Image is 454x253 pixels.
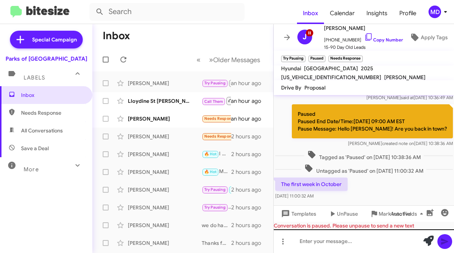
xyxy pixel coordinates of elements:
span: Apply Tags [421,31,448,44]
input: Search [89,3,245,21]
h1: Inbox [103,30,130,42]
span: [PERSON_NAME] [384,74,426,81]
span: Proposal [304,84,325,91]
span: [PERSON_NAME] [324,24,403,33]
span: created note on [382,141,414,146]
div: I like this cnvertible but your price is way to high [202,132,231,141]
span: Try Pausing [204,205,226,210]
div: I will get with my team to confirm details on that! [202,150,231,158]
span: Tagged as 'Paused' on [DATE] 10:38:36 AM [304,150,423,161]
button: Templates [274,207,322,220]
span: All Conversations [21,127,63,134]
span: 2025 [361,65,373,72]
span: Drive By [281,84,301,91]
a: Copy Number [364,37,403,43]
span: » [209,55,213,64]
div: 2 hours ago [231,168,267,176]
span: Needs Response [21,109,84,117]
span: Hyundai [281,65,301,72]
span: 🔥 Hot [204,169,217,174]
span: 🔥 Hot [231,187,243,192]
div: an hour ago [231,97,267,105]
div: 2 hours ago [231,239,267,247]
div: MD [429,6,441,18]
span: Try Pausing [204,81,226,85]
span: said at [400,95,413,100]
span: Needs Response [204,134,236,139]
span: [PHONE_NUMBER] [324,33,403,44]
span: Save a Deal [21,145,49,152]
span: 🔥 Hot [204,152,217,156]
span: Auto Fields [390,207,426,220]
div: [PERSON_NAME] [128,115,202,122]
button: Mark Inactive [364,207,417,220]
p: Paused Paused End Date/Time:[DATE] 09:00 AM EST Pause Message: Hello [PERSON_NAME]! Are you back ... [291,104,453,138]
a: Calendar [324,3,361,24]
span: Untagged as 'Paused' on [DATE] 11:00:32 AM [301,164,426,175]
div: [PERSON_NAME] [128,151,202,158]
small: Paused [308,55,325,62]
div: What car is this about? [202,114,231,123]
span: Try Pausing [204,187,226,192]
span: [DATE] 11:00:32 AM [275,193,314,199]
div: 2 hours ago [231,133,267,140]
button: Previous [192,52,205,67]
span: [GEOGRAPHIC_DATA] [304,65,358,72]
small: Try Pausing [281,55,305,62]
div: an hour ago [231,115,267,122]
span: Call Them [204,99,223,104]
span: [PERSON_NAME] [DATE] 10:36:49 AM [366,95,453,100]
span: Special Campaign [32,36,77,43]
button: Next [205,52,264,67]
div: Lloydine St [PERSON_NAME] [128,97,202,105]
a: Profile [393,3,422,24]
div: 2 hours ago [231,151,267,158]
span: UnPause [337,207,358,220]
span: J [303,31,307,43]
div: 2 hours ago [231,222,267,229]
div: [PERSON_NAME] [128,80,202,87]
span: Labels [24,74,45,81]
nav: Page navigation example [192,52,264,67]
div: [PERSON_NAME] [128,133,202,140]
div: Thanks for the update! Please let us know if you need anything in the future. [202,239,231,247]
span: 15-90 Day Old Leads [324,44,403,51]
a: Insights [361,3,393,24]
p: The first week in October [275,178,348,191]
button: MD [422,6,446,18]
span: « [197,55,201,64]
small: Needs Response [328,55,362,62]
div: [PERSON_NAME] [128,204,202,211]
div: [PERSON_NAME] [128,168,202,176]
button: UnPause [322,207,364,220]
div: we do have a pre owned selection. I've attached a link, let me know your thoughts! [URL][DOMAIN_N... [202,222,231,229]
span: [PERSON_NAME] [DATE] 10:38:36 AM [348,141,453,146]
div: [PERSON_NAME] [128,186,202,193]
div: [PERSON_NAME] [128,239,202,247]
span: Inbox [21,91,84,99]
span: Templates [280,207,316,220]
div: I spoke with [PERSON_NAME] my apologies [202,96,231,105]
a: Inbox [297,3,324,24]
a: Special Campaign [10,31,83,48]
span: More [24,166,39,173]
div: understood, thanks again [202,203,231,212]
span: [US_VEHICLE_IDENTIFICATION_NUMBER] [281,74,381,81]
span: Older Messages [213,56,260,64]
button: Auto Fields [385,207,432,220]
div: my pleasure [202,185,231,194]
div: My manager will be touch if theres anything we can do. [202,168,231,176]
span: Needs Response [204,116,236,121]
button: Apply Tags [403,31,454,44]
div: [PERSON_NAME] [128,222,202,229]
div: an hour ago [231,80,267,87]
div: Parks of [GEOGRAPHIC_DATA] [6,55,87,63]
div: 2 hours ago [231,186,267,193]
div: 2 hours ago [231,204,267,211]
div: The first week in October [202,79,231,87]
